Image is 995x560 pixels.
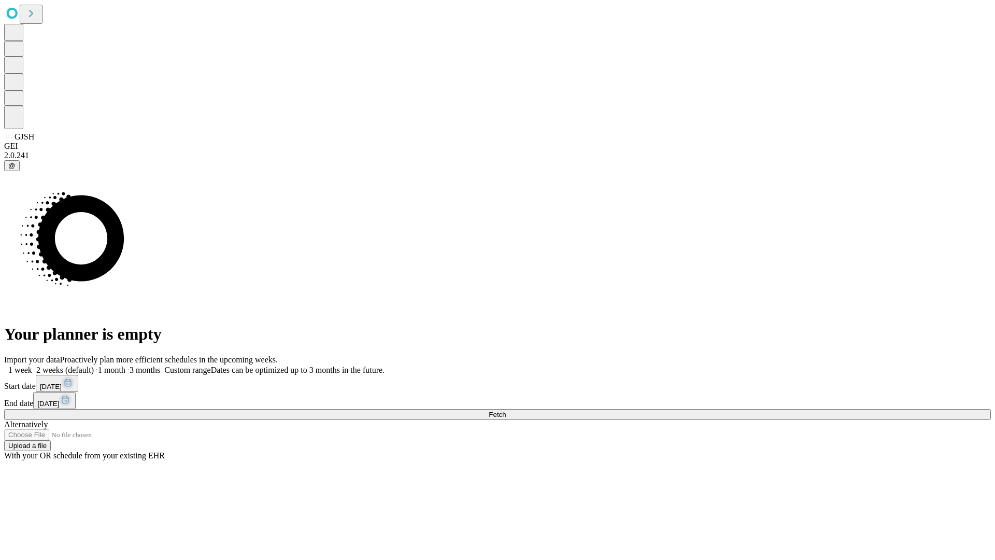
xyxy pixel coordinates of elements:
span: Fetch [489,411,506,418]
span: 2 weeks (default) [36,366,94,374]
span: Dates can be optimized up to 3 months in the future. [211,366,385,374]
span: [DATE] [37,400,59,408]
span: Import your data [4,355,60,364]
span: [DATE] [40,383,62,390]
div: 2.0.241 [4,151,991,160]
div: GEI [4,142,991,151]
div: End date [4,392,991,409]
button: Upload a file [4,440,51,451]
button: @ [4,160,20,171]
button: [DATE] [36,375,78,392]
button: [DATE] [33,392,76,409]
span: 1 month [98,366,125,374]
span: Alternatively [4,420,48,429]
span: Proactively plan more efficient schedules in the upcoming weeks. [60,355,278,364]
span: With your OR schedule from your existing EHR [4,451,165,460]
span: @ [8,162,16,170]
div: Start date [4,375,991,392]
button: Fetch [4,409,991,420]
h1: Your planner is empty [4,325,991,344]
span: Custom range [164,366,210,374]
span: GJSH [15,132,34,141]
span: 1 week [8,366,32,374]
span: 3 months [130,366,160,374]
